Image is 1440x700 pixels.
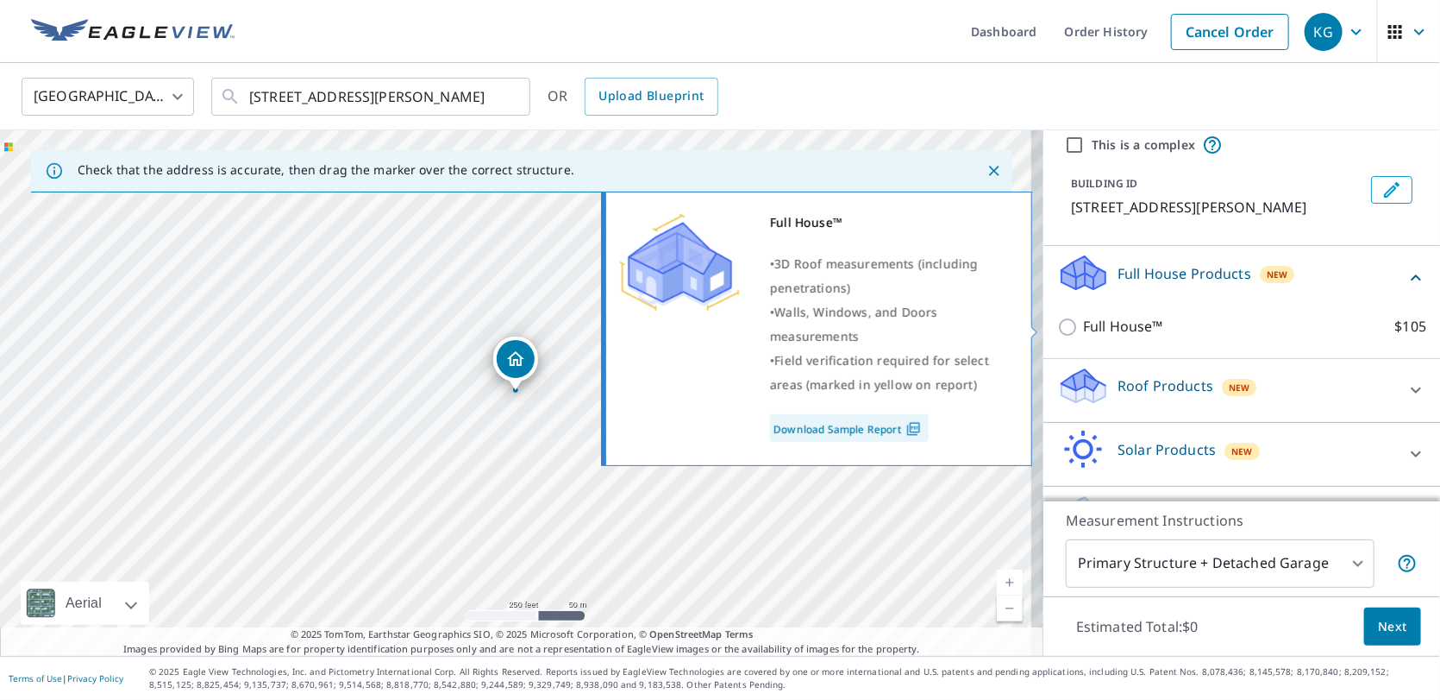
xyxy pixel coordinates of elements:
[770,255,978,296] span: 3D Roof measurements (including penetrations)
[997,570,1023,596] a: Current Level 17, Zoom In
[1378,616,1407,638] span: Next
[1066,510,1418,531] p: Measurement Instructions
[78,162,574,178] p: Check that the address is accurate, then drag the marker over the correct structure.
[997,596,1023,621] a: Current Level 17, Zoom Out
[31,19,235,45] img: EV Logo
[598,85,704,107] span: Upload Blueprint
[1397,553,1418,574] span: Your report will include the primary structure and a detached garage if one exists.
[1057,430,1426,479] div: Solar ProductsNew
[649,627,722,640] a: OpenStreetMap
[1092,136,1195,154] label: This is a complex
[770,414,929,442] a: Download Sample Report
[60,582,107,625] div: Aerial
[1364,608,1421,646] button: Next
[1171,14,1289,50] a: Cancel Order
[770,352,989,393] span: Field verification required for select areas (marked in yellow on report)
[619,211,740,314] img: Premium
[902,421,925,437] img: Pdf Icon
[1057,366,1426,415] div: Roof ProductsNew
[67,672,123,684] a: Privacy Policy
[725,627,754,640] a: Terms
[585,78,717,116] a: Upload Blueprint
[548,78,718,116] div: OR
[21,582,149,625] div: Aerial
[291,627,754,642] span: © 2025 TomTom, Earthstar Geographics SIO, © 2025 Microsoft Corporation, ©
[493,337,538,390] div: Dropped pin, building 1, Residential property, 2571 Holly St Denver, CO 80207
[770,252,1010,300] div: •
[1394,316,1426,337] p: $105
[9,673,123,684] p: |
[1118,375,1213,396] p: Roof Products
[1071,176,1137,191] p: BUILDING ID
[1267,268,1288,281] span: New
[1229,381,1250,394] span: New
[1083,316,1163,337] p: Full House™
[770,211,1010,235] div: Full House™
[1071,197,1364,218] p: [STREET_ADDRESS][PERSON_NAME]
[249,73,495,121] input: Search by address or latitude-longitude
[1305,13,1343,51] div: KG
[1062,608,1212,646] p: Estimated Total: $0
[1371,176,1412,204] button: Edit building 1
[1066,539,1374,588] div: Primary Structure + Detached Garage
[1118,439,1216,460] p: Solar Products
[22,73,194,121] div: [GEOGRAPHIC_DATA]
[770,349,1010,397] div: •
[1057,494,1426,543] div: Walls ProductsNew
[1057,253,1426,302] div: Full House ProductsNew
[1118,263,1251,284] p: Full House Products
[9,672,62,684] a: Terms of Use
[1231,445,1253,458] span: New
[770,304,937,344] span: Walls, Windows, and Doors measurements
[770,300,1010,349] div: •
[149,665,1431,691] p: © 2025 Eagle View Technologies, Inc. and Pictometry International Corp. All Rights Reserved. Repo...
[983,160,1005,182] button: Close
